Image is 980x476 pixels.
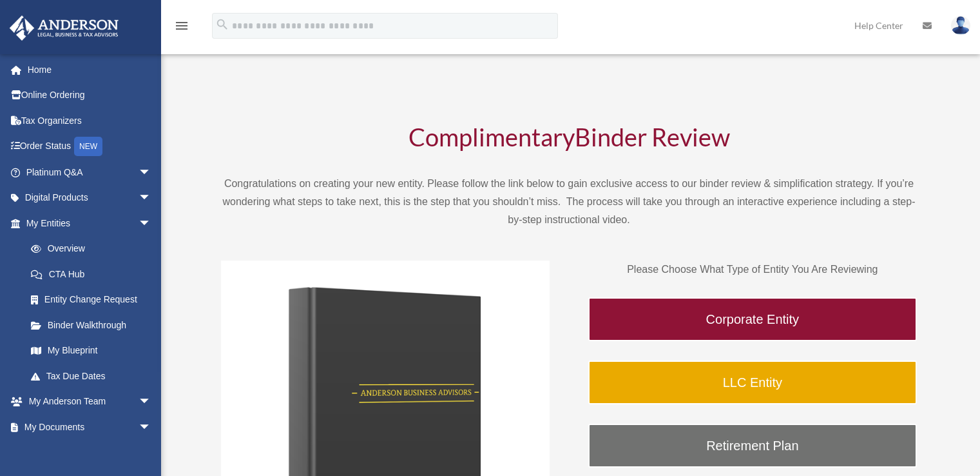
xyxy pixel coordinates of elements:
a: My Anderson Teamarrow_drop_down [9,389,171,415]
span: arrow_drop_down [139,185,164,212]
div: NEW [74,137,102,156]
span: arrow_drop_down [139,159,164,186]
a: Entity Change Request [18,287,171,313]
a: Platinum Q&Aarrow_drop_down [9,159,171,185]
a: CTA Hub [18,261,171,287]
span: arrow_drop_down [139,414,164,441]
a: Overview [18,236,171,262]
a: Order StatusNEW [9,134,171,160]
a: My Documentsarrow_drop_down [9,414,171,440]
a: Home [9,57,171,83]
img: User Pic [951,16,970,35]
span: Binder Review [575,122,730,152]
p: Please Choose What Type of Entity You Are Reviewing [588,261,917,279]
a: Tax Due Dates [18,363,171,389]
a: LLC Entity [588,361,917,404]
a: Tax Organizers [9,108,171,134]
span: Complimentary [408,122,575,152]
a: Digital Productsarrow_drop_down [9,185,171,211]
a: Online Ordering [9,83,171,108]
a: menu [174,23,189,34]
a: My Entitiesarrow_drop_down [9,210,171,236]
span: arrow_drop_down [139,389,164,415]
a: My Blueprint [18,338,171,364]
p: Congratulations on creating your new entity. Please follow the link below to gain exclusive acces... [221,175,917,229]
a: Binder Walkthrough [18,312,164,338]
i: menu [174,18,189,34]
i: search [215,17,229,32]
span: arrow_drop_down [139,210,164,237]
a: Retirement Plan [588,424,917,468]
img: Anderson Advisors Platinum Portal [6,15,122,41]
a: Corporate Entity [588,297,917,341]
